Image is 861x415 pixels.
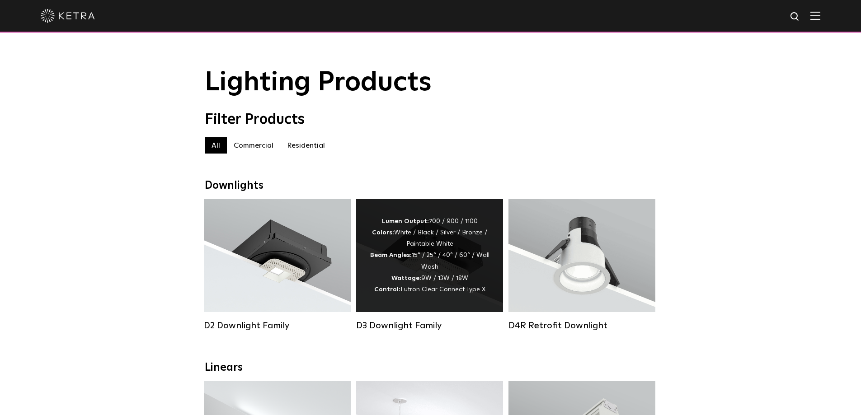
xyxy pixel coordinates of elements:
[370,252,412,258] strong: Beam Angles:
[356,320,503,331] div: D3 Downlight Family
[205,361,657,374] div: Linears
[205,137,227,154] label: All
[400,286,485,293] span: Lutron Clear Connect Type X
[204,199,351,331] a: D2 Downlight Family Lumen Output:1200Colors:White / Black / Gloss Black / Silver / Bronze / Silve...
[508,320,655,331] div: D4R Retrofit Downlight
[204,320,351,331] div: D2 Downlight Family
[205,111,657,128] div: Filter Products
[810,11,820,20] img: Hamburger%20Nav.svg
[374,286,400,293] strong: Control:
[280,137,332,154] label: Residential
[790,11,801,23] img: search icon
[356,199,503,331] a: D3 Downlight Family Lumen Output:700 / 900 / 1100Colors:White / Black / Silver / Bronze / Paintab...
[382,218,429,224] strong: Lumen Output:
[508,199,655,331] a: D4R Retrofit Downlight Lumen Output:800Colors:White / BlackBeam Angles:15° / 25° / 40° / 60°Watta...
[41,9,95,23] img: ketra-logo-2019-white
[205,179,657,192] div: Downlights
[391,275,421,281] strong: Wattage:
[227,137,280,154] label: Commercial
[372,229,394,236] strong: Colors:
[205,69,432,96] span: Lighting Products
[370,216,489,295] div: 700 / 900 / 1100 White / Black / Silver / Bronze / Paintable White 15° / 25° / 40° / 60° / Wall W...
